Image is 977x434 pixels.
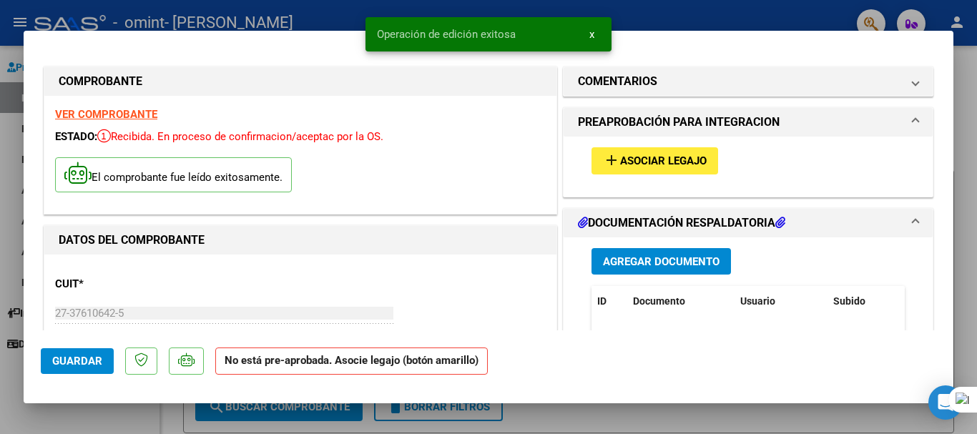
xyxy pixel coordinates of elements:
[55,130,97,143] span: ESTADO:
[603,255,720,268] span: Agregar Documento
[591,286,627,317] datatable-header-cell: ID
[97,130,383,143] span: Recibida. En proceso de confirmacion/aceptac por la OS.
[55,157,292,192] p: El comprobante fue leído exitosamente.
[627,286,735,317] datatable-header-cell: Documento
[52,355,102,368] span: Guardar
[377,27,516,41] span: Operación de edición exitosa
[578,21,606,47] button: x
[591,248,731,275] button: Agregar Documento
[55,276,202,292] p: CUIT
[735,286,828,317] datatable-header-cell: Usuario
[928,385,963,420] div: Open Intercom Messenger
[597,295,607,307] span: ID
[55,108,157,121] a: VER COMPROBANTE
[740,295,775,307] span: Usuario
[564,137,933,196] div: PREAPROBACIÓN PARA INTEGRACION
[564,67,933,96] mat-expansion-panel-header: COMENTARIOS
[215,347,488,375] strong: No está pre-aprobada. Asocie legajo (botón amarillo)
[564,108,933,137] mat-expansion-panel-header: PREAPROBACIÓN PARA INTEGRACION
[564,209,933,237] mat-expansion-panel-header: DOCUMENTACIÓN RESPALDATORIA
[578,114,780,131] h1: PREAPROBACIÓN PARA INTEGRACION
[620,155,707,168] span: Asociar Legajo
[578,214,785,232] h1: DOCUMENTACIÓN RESPALDATORIA
[833,295,865,307] span: Subido
[41,348,114,374] button: Guardar
[899,286,971,317] datatable-header-cell: Acción
[633,295,685,307] span: Documento
[603,152,620,169] mat-icon: add
[59,233,205,247] strong: DATOS DEL COMPROBANTE
[59,74,142,88] strong: COMPROBANTE
[591,147,718,174] button: Asociar Legajo
[578,73,657,90] h1: COMENTARIOS
[589,28,594,41] span: x
[828,286,899,317] datatable-header-cell: Subido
